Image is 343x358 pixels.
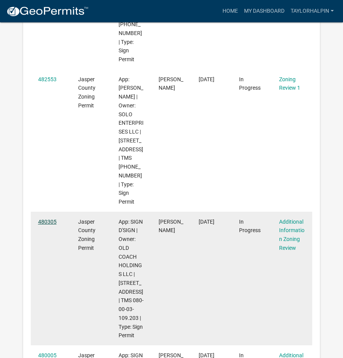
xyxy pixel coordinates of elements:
[219,4,241,18] a: Home
[159,219,183,234] span: Taylor Halpin
[239,219,261,234] span: In Progress
[199,76,214,82] span: 09/23/2025
[199,219,214,225] span: 09/18/2025
[239,76,261,91] span: In Progress
[38,219,57,225] a: 480305
[279,219,305,251] a: Additional Information Zoning Review
[38,76,57,82] a: 482553
[78,219,95,251] span: Jasper County Zoning Permit
[241,4,288,18] a: My Dashboard
[279,76,300,91] a: Zoning Review 1
[159,76,183,91] span: Taylor Halpin
[119,219,144,339] span: App: SIGN D'SIGN | Owner: OLD COACH HOLDINGS LLC | 61 SCHINGER AVE | TMS 080-00-03-109.203 | Type...
[288,4,337,18] a: taylorhalpin
[119,76,144,205] span: App: Taylor Halpin | Owner: SOLO ENTERPRISES LLC | 300-36 NEW RIVER PKWY | TMS 067-01-00-075 | Ty...
[78,76,95,109] span: Jasper County Zoning Permit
